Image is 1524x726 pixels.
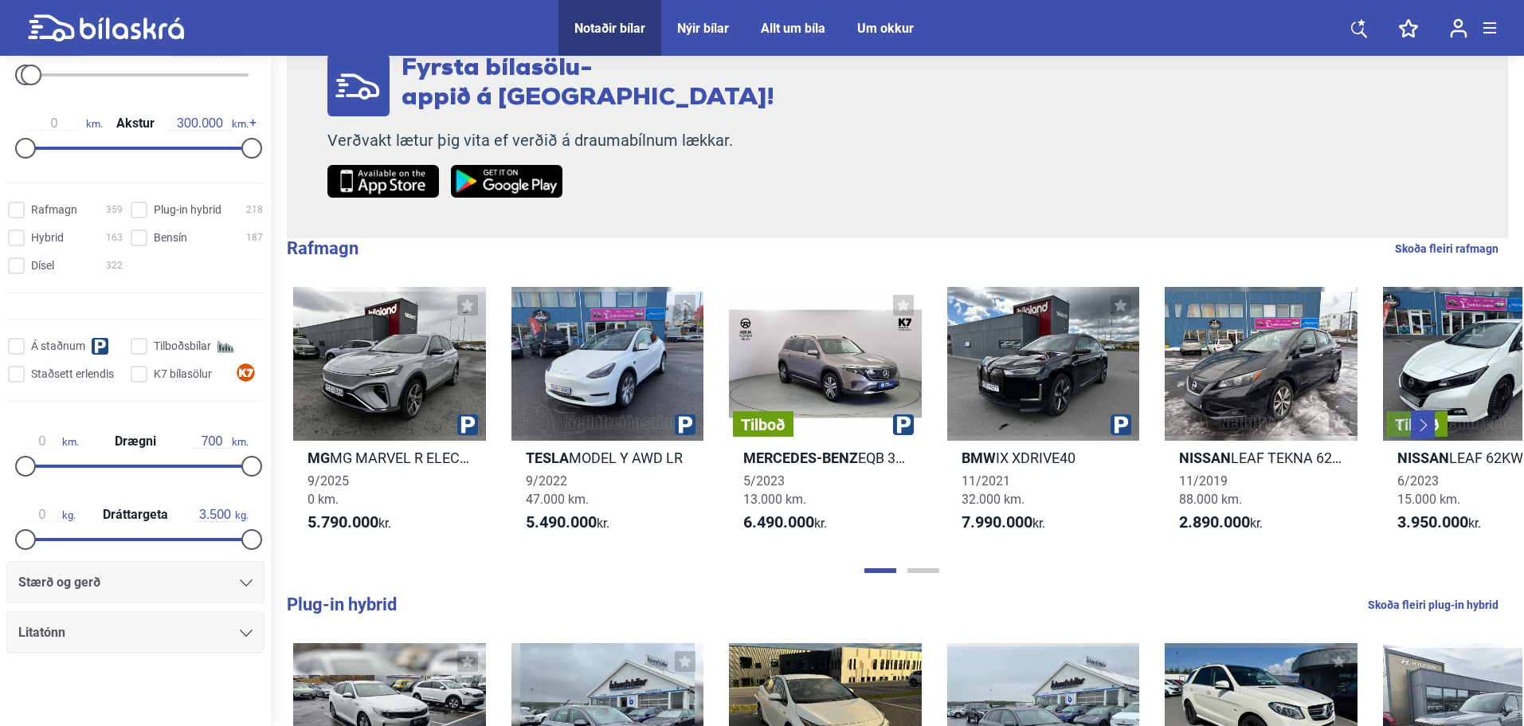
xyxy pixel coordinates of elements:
span: Stærð og gerð [18,571,100,594]
span: Tilboðsbílar [154,338,211,355]
span: km. [22,116,103,131]
h2: IX XDRIVE40 [947,449,1140,467]
a: Notaðir bílar [574,21,645,36]
span: kg. [22,508,76,522]
a: TeslaMODEL Y AWD LR9/202247.000 km.5.490.000kr. [511,287,704,547]
a: Skoða fleiri rafmagn [1395,238,1499,259]
h2: MODEL Y AWD LR [511,449,704,467]
b: Rafmagn [287,238,358,258]
button: Page 2 [907,568,939,573]
b: Nissan [1397,449,1449,466]
b: Tesla [526,449,569,466]
b: Mercedes-Benz [743,449,858,466]
a: MgMG MARVEL R ELECTRIC9/20250 km.5.790.000kr. [293,287,486,547]
b: Nissan [1179,449,1231,466]
span: kr. [526,513,609,532]
span: 359 [106,202,123,218]
a: BMWIX XDRIVE4011/202132.000 km.7.990.000kr. [947,287,1140,547]
span: Hybrid [31,230,64,246]
span: Rafmagn [31,202,77,218]
a: TilboðMercedes-BenzEQB 300 4MATIC PROGRESSIVE5/202313.000 km.6.490.000kr. [729,287,922,547]
span: kg. [195,508,249,522]
a: Allt um bíla [761,21,825,36]
span: Drægni [111,435,160,448]
span: Fyrsta bílasölu- appið á [GEOGRAPHIC_DATA]! [402,57,774,111]
a: Nýir bílar [677,21,729,36]
span: Verð [118,44,153,57]
span: 9/2025 0 km. [308,473,349,507]
a: Skoða fleiri plug-in hybrid [1368,595,1499,615]
button: Page 1 [864,568,896,573]
b: 5.790.000 [308,512,378,532]
b: 3.950.000 [1397,512,1468,532]
img: user-login.svg [1450,18,1467,38]
span: kr. [308,513,391,532]
span: km. [192,434,249,449]
span: km. [168,116,249,131]
span: 11/2021 32.000 km. [962,473,1024,507]
span: 9/2022 47.000 km. [526,473,589,507]
p: Verðvakt lætur þig vita ef verðið á draumabílnum lækkar. [327,131,774,151]
span: 322 [106,257,123,274]
h2: EQB 300 4MATIC PROGRESSIVE [729,449,922,467]
span: Akstur [112,117,159,130]
span: Dísel [31,257,54,274]
span: Dráttargeta [99,508,172,521]
span: Á staðnum [31,338,85,355]
span: kr. [1397,513,1481,532]
button: Next [1411,410,1435,439]
span: km. [22,434,79,449]
span: K7 bílasölur [154,366,212,383]
span: 6/2023 15.000 km. [1397,473,1460,507]
span: 163 [106,230,123,246]
span: 5/2023 13.000 km. [743,473,806,507]
span: Staðsett erlendis [31,366,114,383]
b: BMW [962,449,996,466]
span: Tilboð [741,417,786,433]
h2: LEAF TEKNA 62 KWH [1165,449,1357,467]
b: Mg [308,449,330,466]
b: 6.490.000 [743,512,814,532]
button: Previous [1389,410,1412,439]
span: kr. [743,513,827,532]
span: Plug-in hybrid [154,202,221,218]
a: NissanLEAF TEKNA 62 KWH11/201988.000 km.2.890.000kr. [1165,287,1357,547]
span: 187 [246,230,263,246]
a: Um okkur [857,21,914,36]
span: Bensín [154,230,187,246]
span: kr. [1179,513,1263,532]
span: Litatónn [18,622,65,644]
span: kr. [962,513,1045,532]
b: 2.890.000 [1179,512,1250,532]
span: 218 [246,202,263,218]
b: Plug-in hybrid [287,595,397,614]
b: 7.990.000 [962,512,1032,532]
span: 11/2019 88.000 km. [1179,473,1242,507]
h2: MG MARVEL R ELECTRIC [293,449,486,467]
b: 5.490.000 [526,512,597,532]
